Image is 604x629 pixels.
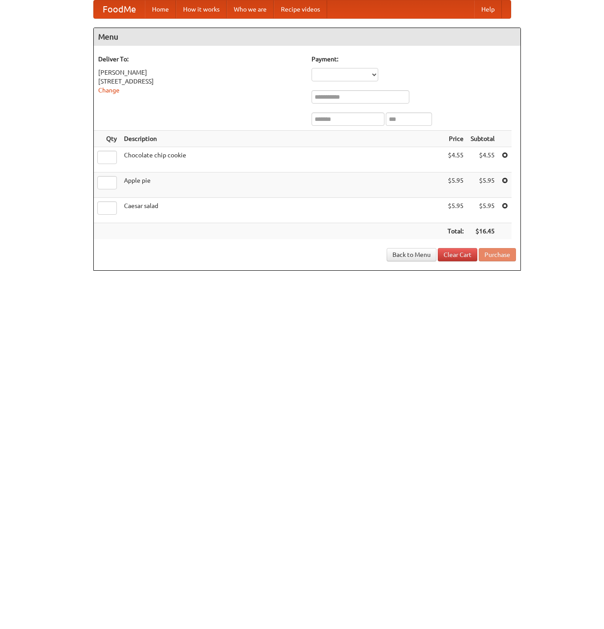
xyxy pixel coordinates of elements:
[120,131,444,147] th: Description
[120,172,444,198] td: Apple pie
[467,198,498,223] td: $5.95
[438,248,477,261] a: Clear Cart
[94,0,145,18] a: FoodMe
[98,87,120,94] a: Change
[444,223,467,240] th: Total:
[467,147,498,172] td: $4.55
[479,248,516,261] button: Purchase
[227,0,274,18] a: Who we are
[467,131,498,147] th: Subtotal
[444,198,467,223] td: $5.95
[467,172,498,198] td: $5.95
[98,77,303,86] div: [STREET_ADDRESS]
[467,223,498,240] th: $16.45
[312,55,516,64] h5: Payment:
[444,131,467,147] th: Price
[474,0,502,18] a: Help
[120,198,444,223] td: Caesar salad
[94,131,120,147] th: Qty
[176,0,227,18] a: How it works
[94,28,520,46] h4: Menu
[145,0,176,18] a: Home
[274,0,327,18] a: Recipe videos
[444,172,467,198] td: $5.95
[98,55,303,64] h5: Deliver To:
[98,68,303,77] div: [PERSON_NAME]
[444,147,467,172] td: $4.55
[120,147,444,172] td: Chocolate chip cookie
[387,248,436,261] a: Back to Menu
